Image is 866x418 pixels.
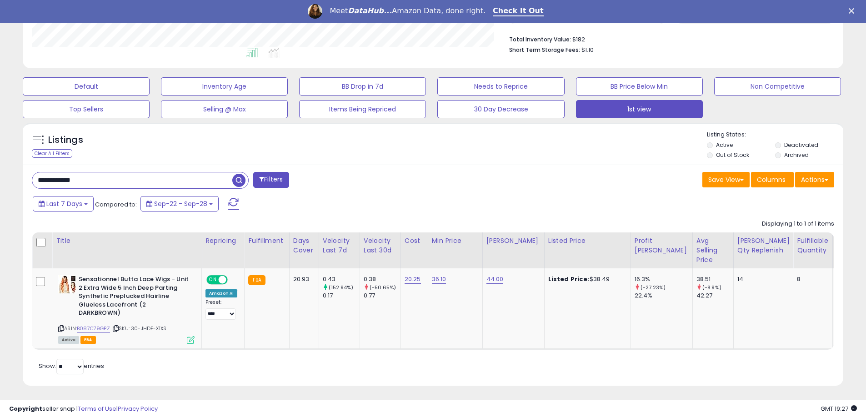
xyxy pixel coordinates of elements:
a: Privacy Policy [118,404,158,413]
span: FBA [80,336,96,344]
button: Columns [751,172,794,187]
p: Listing States: [707,131,843,139]
button: BB Drop in 7d [299,77,426,96]
div: Avg Selling Price [696,236,730,265]
div: Fulfillable Quantity [797,236,828,255]
div: ASIN: [58,275,195,342]
label: Archived [784,151,809,159]
img: 51IDasvGKrL._SL40_.jpg [58,275,76,293]
li: $182 [509,33,827,44]
a: B087C79GPZ [77,325,110,332]
div: Days Cover [293,236,315,255]
small: (152.94%) [329,284,353,291]
img: Profile image for Georgie [308,4,322,19]
div: 0.38 [364,275,400,283]
div: 0.43 [323,275,360,283]
span: 2025-10-6 19:27 GMT [821,404,857,413]
span: Compared to: [95,200,137,209]
button: 30 Day Decrease [437,100,564,118]
div: Cost [405,236,424,246]
div: [PERSON_NAME] Qty Replenish [737,236,790,255]
a: 20.25 [405,275,421,284]
span: ON [207,276,219,284]
button: Default [23,77,150,96]
i: DataHub... [348,6,392,15]
span: Show: entries [39,362,104,370]
label: Out of Stock [716,151,749,159]
div: 16.3% [635,275,692,283]
small: (-8.9%) [702,284,721,291]
b: Short Term Storage Fees: [509,46,580,54]
span: Columns [757,175,786,184]
div: 42.27 [696,292,733,300]
span: | SKU: 30-JHDE-X1XS [111,325,166,332]
h5: Listings [48,134,83,146]
div: 22.4% [635,292,692,300]
button: Sep-22 - Sep-28 [140,196,219,212]
div: 0.77 [364,292,400,300]
div: Repricing [205,236,240,246]
div: Profit [PERSON_NAME] [635,236,689,255]
b: Listed Price: [548,275,590,283]
div: [PERSON_NAME] [486,236,541,246]
div: 14 [737,275,786,283]
button: BB Price Below Min [576,77,703,96]
b: Sensationnel Butta Lace Wigs - Unit 2 Extra Wide 5 Inch Deep Parting Synthetic Preplucked Hairlin... [79,275,189,320]
div: 20.93 [293,275,312,283]
label: Deactivated [784,141,818,149]
div: 0.17 [323,292,360,300]
div: 38.51 [696,275,733,283]
div: Amazon AI [205,289,237,297]
button: Last 7 Days [33,196,94,212]
small: (-50.65%) [370,284,396,291]
small: FBA [248,275,265,285]
label: Active [716,141,733,149]
div: Velocity Last 30d [364,236,397,255]
button: 1st view [576,100,703,118]
div: Clear All Filters [32,149,72,158]
b: Total Inventory Value: [509,35,571,43]
button: Filters [253,172,289,188]
a: 44.00 [486,275,504,284]
a: Terms of Use [78,404,116,413]
a: Check It Out [493,6,544,16]
div: Title [56,236,198,246]
div: Displaying 1 to 1 of 1 items [762,220,834,228]
div: Close [849,8,858,14]
div: Meet Amazon Data, done right. [330,6,486,15]
button: Non Competitive [714,77,841,96]
div: Listed Price [548,236,627,246]
div: $38.49 [548,275,624,283]
th: Please note that this number is a calculation based on your required days of coverage and your ve... [733,232,793,268]
span: All listings currently available for purchase on Amazon [58,336,79,344]
div: seller snap | | [9,405,158,413]
button: Inventory Age [161,77,288,96]
span: $1.10 [581,45,594,54]
div: 8 [797,275,825,283]
small: (-27.23%) [641,284,666,291]
div: Min Price [432,236,479,246]
a: 36.10 [432,275,446,284]
span: Sep-22 - Sep-28 [154,199,207,208]
button: Items Being Repriced [299,100,426,118]
button: Selling @ Max [161,100,288,118]
span: Last 7 Days [46,199,82,208]
div: Preset: [205,299,237,320]
button: Save View [702,172,750,187]
div: Fulfillment [248,236,285,246]
button: Actions [795,172,834,187]
button: Top Sellers [23,100,150,118]
strong: Copyright [9,404,42,413]
button: Needs to Reprice [437,77,564,96]
span: OFF [226,276,241,284]
div: Velocity Last 7d [323,236,356,255]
